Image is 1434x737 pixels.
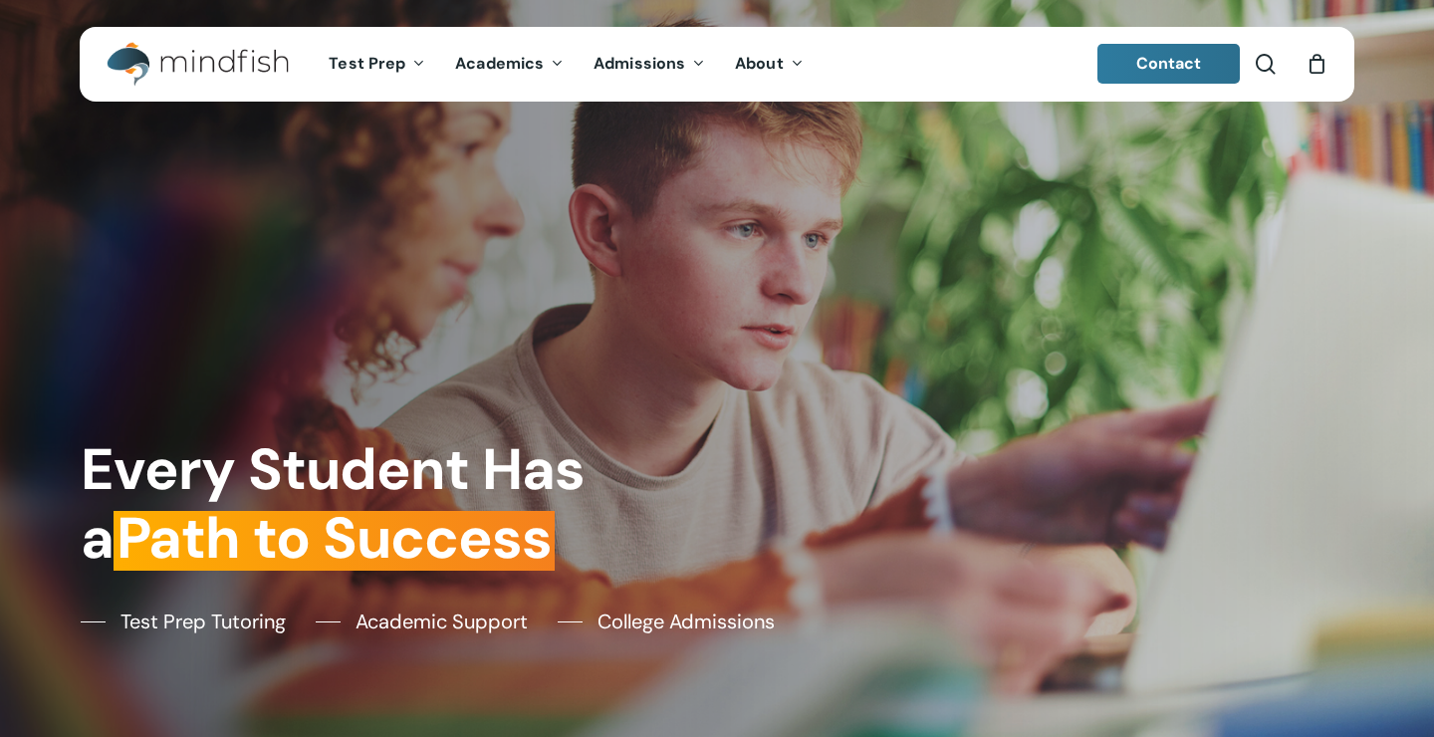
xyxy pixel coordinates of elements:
[316,607,528,636] a: Academic Support
[314,56,440,73] a: Test Prep
[594,53,685,74] span: Admissions
[80,27,1354,102] header: Main Menu
[735,53,784,74] span: About
[597,607,775,636] span: College Admissions
[579,56,720,73] a: Admissions
[314,27,818,102] nav: Main Menu
[440,56,579,73] a: Academics
[1136,53,1202,74] span: Contact
[114,501,555,576] em: Path to Success
[720,56,819,73] a: About
[329,53,405,74] span: Test Prep
[81,435,704,573] h1: Every Student Has a
[1097,44,1241,84] a: Contact
[120,607,286,636] span: Test Prep Tutoring
[356,607,528,636] span: Academic Support
[1306,53,1327,75] a: Cart
[81,607,286,636] a: Test Prep Tutoring
[455,53,544,74] span: Academics
[558,607,775,636] a: College Admissions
